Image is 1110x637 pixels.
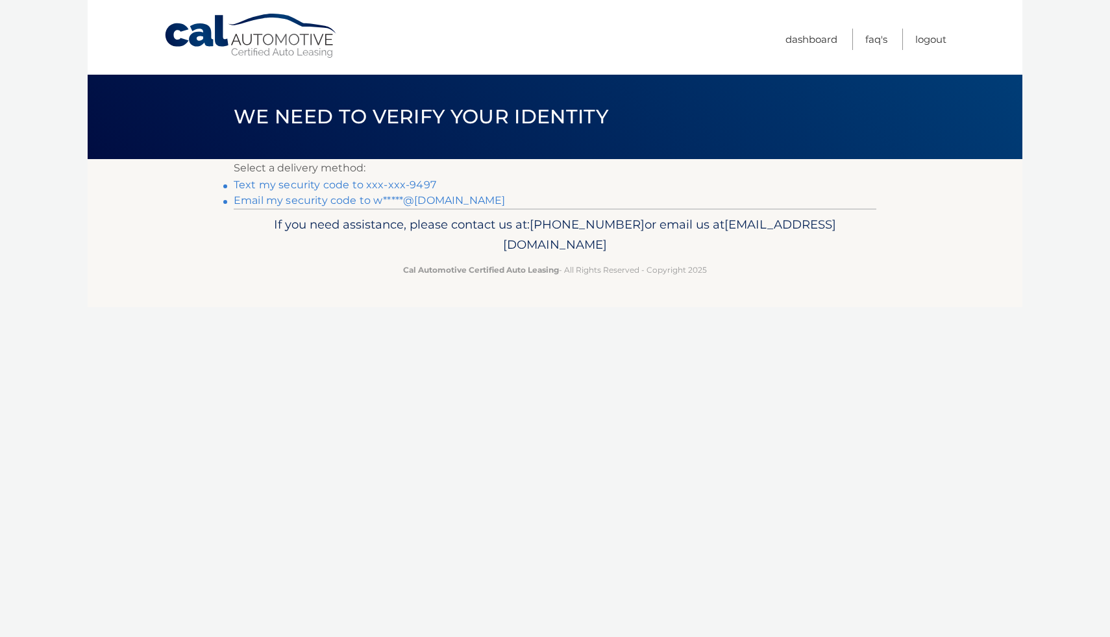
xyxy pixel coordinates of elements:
[865,29,887,50] a: FAQ's
[164,13,339,59] a: Cal Automotive
[403,265,559,275] strong: Cal Automotive Certified Auto Leasing
[242,263,868,277] p: - All Rights Reserved - Copyright 2025
[234,159,876,177] p: Select a delivery method:
[242,214,868,256] p: If you need assistance, please contact us at: or email us at
[234,179,436,191] a: Text my security code to xxx-xxx-9497
[234,194,505,206] a: Email my security code to w*****@[DOMAIN_NAME]
[234,105,608,129] span: We need to verify your identity
[915,29,946,50] a: Logout
[785,29,837,50] a: Dashboard
[530,217,645,232] span: [PHONE_NUMBER]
